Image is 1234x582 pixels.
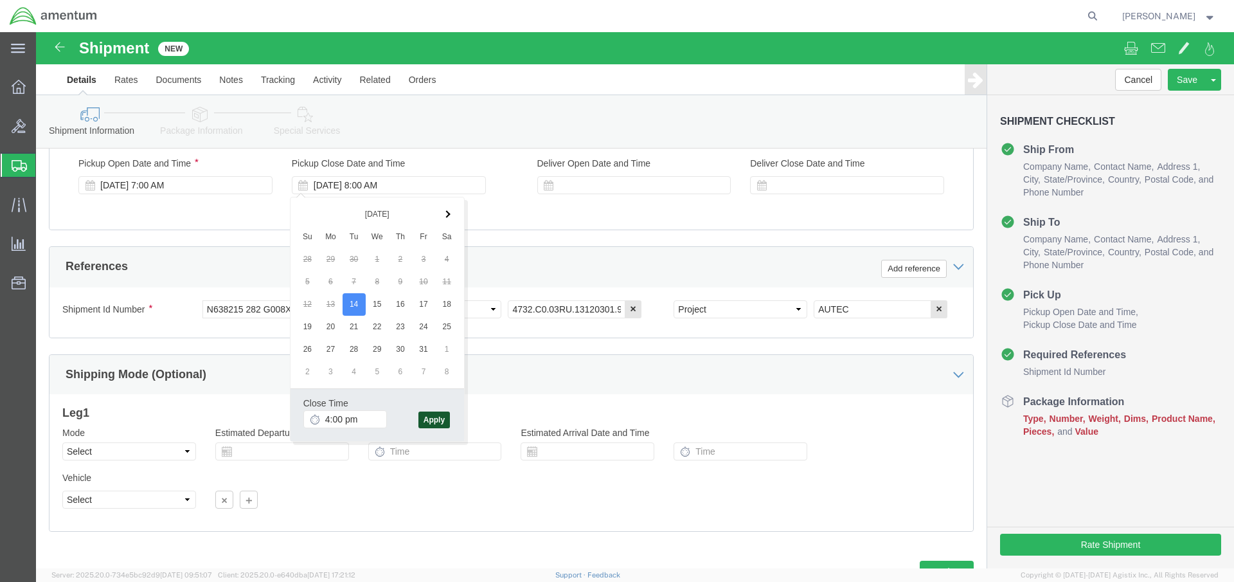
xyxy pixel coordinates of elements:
[555,571,587,579] a: Support
[1021,570,1219,581] span: Copyright © [DATE]-[DATE] Agistix Inc., All Rights Reserved
[307,571,355,579] span: [DATE] 17:21:12
[1122,9,1195,23] span: Craig Mitchell
[160,571,212,579] span: [DATE] 09:51:07
[51,571,212,579] span: Server: 2025.20.0-734e5bc92d9
[36,32,1234,568] iframe: FS Legacy Container
[218,571,355,579] span: Client: 2025.20.0-e640dba
[9,6,98,26] img: logo
[587,571,620,579] a: Feedback
[1122,8,1217,24] button: [PERSON_NAME]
